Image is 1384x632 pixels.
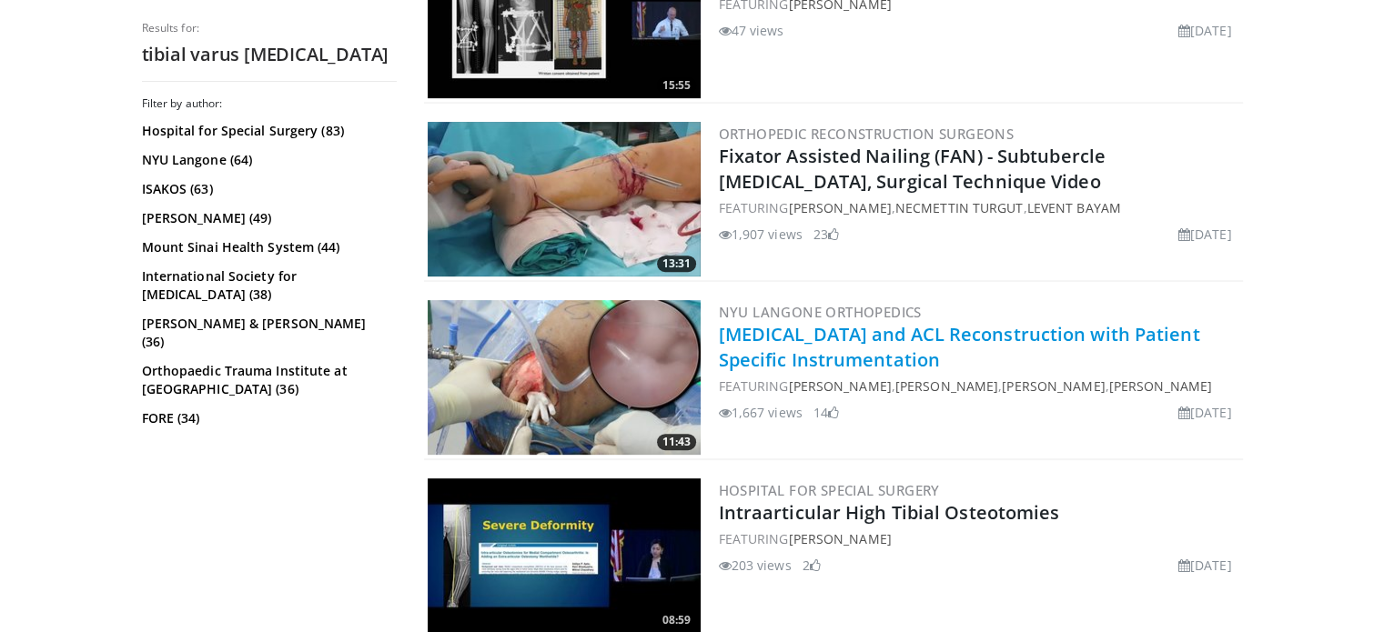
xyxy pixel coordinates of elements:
a: International Society for [MEDICAL_DATA] (38) [142,267,392,304]
li: 23 [813,225,839,244]
li: [DATE] [1178,21,1232,40]
img: 80026a5a-9df5-4afb-a873-2284ee1d96c5.jpg.300x170_q85_crop-smart_upscale.jpg [428,300,701,455]
li: 2 [803,556,821,575]
span: 08:59 [657,612,696,628]
a: [PERSON_NAME] [788,377,891,395]
p: Results for: [142,21,397,35]
span: 11:43 [657,434,696,450]
a: NYU Langone Orthopedics [719,303,922,321]
a: Fixator Assisted Nailing (FAN) - Subtubercle [MEDICAL_DATA], Surgical Technique Video [719,144,1106,194]
li: 1,907 views [719,225,803,244]
a: 13:31 [428,122,701,276]
h3: Filter by author: [142,96,397,111]
div: FEATURING , , [719,198,1239,217]
li: [DATE] [1178,403,1232,422]
a: [PERSON_NAME] [1109,377,1212,395]
a: [MEDICAL_DATA] and ACL Reconstruction with Patient Specific Instrumentation [719,322,1200,372]
a: 11:43 [428,300,701,455]
li: [DATE] [1178,225,1232,244]
a: Hospital for Special Surgery [719,481,940,499]
img: e071edbb-ea24-493e-93e4-473a830f7230.300x170_q85_crop-smart_upscale.jpg [428,122,701,276]
a: [PERSON_NAME] [895,377,998,395]
a: [PERSON_NAME] [1002,377,1105,395]
li: 47 views [719,21,784,40]
li: [DATE] [1178,556,1232,575]
a: Orthopedic Reconstruction Surgeons [719,125,1015,143]
li: 14 [813,403,839,422]
a: FORE (34) [142,409,392,427]
div: FEATURING [719,529,1239,548]
a: [PERSON_NAME] [788,530,891,547]
li: 1,667 views [719,403,803,422]
h2: tibial varus [MEDICAL_DATA] [142,43,397,66]
a: ISAKOS (63) [142,180,392,198]
a: Mount Sinai Health System (44) [142,238,392,256]
span: 15:55 [657,77,696,94]
a: Orthopaedic Trauma Institute at [GEOGRAPHIC_DATA] (36) [142,362,392,398]
a: Levent Bayam [1027,199,1121,216]
a: Necmettin Turgut [895,199,1024,216]
a: NYU Langone (64) [142,151,392,169]
a: [PERSON_NAME] & [PERSON_NAME] (36) [142,315,392,351]
li: 203 views [719,556,792,575]
a: Hospital for Special Surgery (83) [142,122,392,140]
a: [PERSON_NAME] (49) [142,209,392,227]
span: 13:31 [657,256,696,272]
div: FEATURING , , , [719,376,1239,396]
a: [PERSON_NAME] [788,199,891,216]
a: Intraarticular High Tibial Osteotomies [719,500,1060,525]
